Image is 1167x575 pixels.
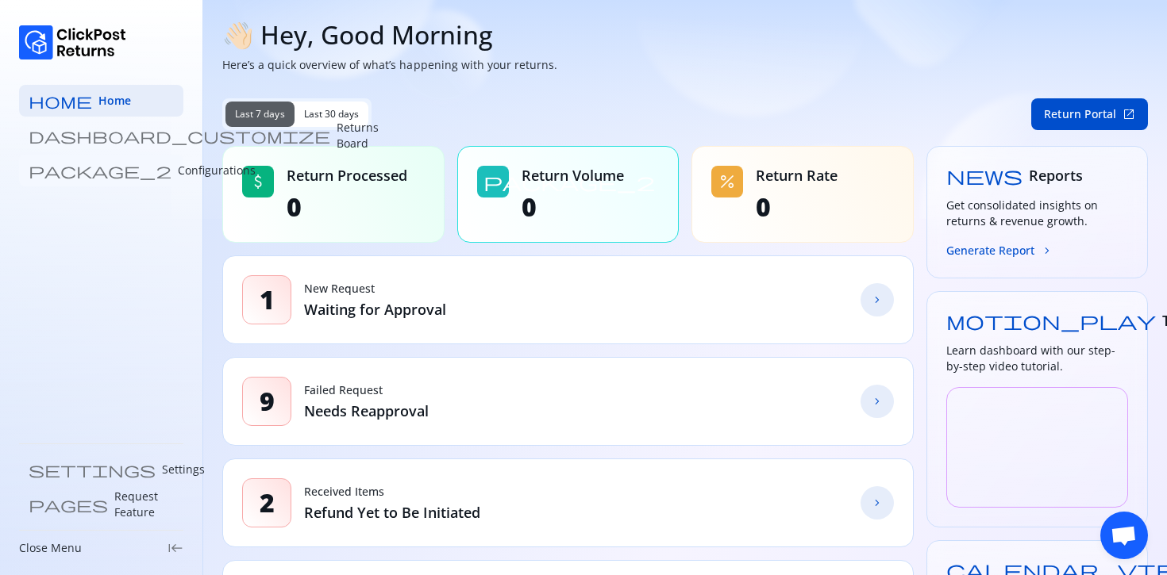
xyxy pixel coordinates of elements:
span: 2 [260,487,275,519]
span: 0 [522,191,624,223]
p: New Request [304,281,446,297]
p: Returns Board [337,120,379,151]
p: Configurations [178,163,256,178]
span: package_2 [483,172,655,191]
span: open_in_new [1123,108,1135,121]
p: Settings [162,462,205,477]
span: Last 7 days [235,108,285,121]
a: dashboard_customize Returns Board [19,120,183,151]
span: 0 [287,191,407,223]
span: news [946,166,1023,185]
span: 9 [260,385,275,417]
span: 1 [260,284,275,316]
button: Generate Reportchevron_forward [946,242,1053,259]
div: Open chat [1100,512,1148,559]
a: pages Request Feature [19,489,183,520]
span: 0 [756,191,838,223]
a: settings Settings [19,454,183,485]
span: Last 30 days [304,108,360,121]
a: chevron_forward [861,486,894,519]
p: Here’s a quick overview of what’s happening with your returns. [222,57,1148,73]
span: percent [718,172,737,191]
span: home [29,93,92,109]
span: settings [29,462,156,477]
span: Reports [1029,166,1083,185]
span: Home [98,93,131,109]
span: Return Rate [756,166,838,185]
p: Close Menu [19,540,82,556]
span: Return Processed [287,166,407,185]
span: chevron_forward [871,395,884,408]
p: Received Items [304,484,480,500]
p: Request Feature [114,489,174,520]
a: chevron_forward [861,283,894,316]
p: Refund Yet to Be Initiated [304,503,480,522]
p: Waiting for Approval [304,300,446,319]
button: Last 30 days [295,102,369,127]
span: attach_money [248,172,268,191]
p: Failed Request [304,382,429,398]
a: package_2 Configurations [19,155,183,186]
h3: Learn dashboard with our step-by-step video tutorial. [946,343,1129,374]
img: Logo [19,25,126,59]
span: pages [29,496,108,512]
a: chevron_forward [861,385,894,418]
span: chevron_forward [871,293,884,306]
span: motion_play [946,311,1156,330]
button: Last 7 days [225,102,295,127]
iframe: YouTube video player [946,387,1129,508]
p: Needs Reapproval [304,401,429,420]
span: chevron_forward [871,496,884,509]
span: keyboard_tab_rtl [168,540,183,556]
button: Return Portalopen_in_new [1031,98,1148,130]
div: Close Menukeyboard_tab_rtl [19,540,183,556]
span: package_2 [29,163,171,178]
span: dashboard_customize [29,128,330,144]
span: chevron_forward [1041,244,1053,257]
h1: 👋🏻 Hey, Good Morning [222,19,1148,51]
span: Return Volume [522,166,624,185]
a: home Home [19,85,183,117]
h3: Get consolidated insights on returns & revenue growth. [946,197,1129,229]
